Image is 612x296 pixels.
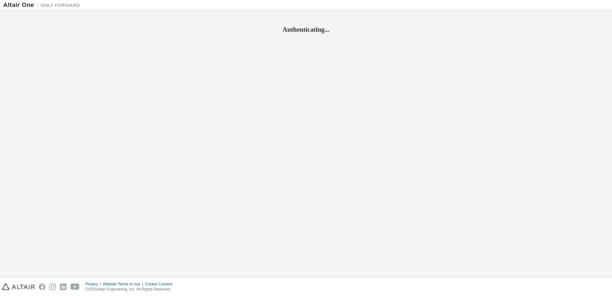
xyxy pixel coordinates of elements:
p: © 2025 Altair Engineering, Inc. All Rights Reserved. [85,287,176,292]
img: youtube.svg [70,284,80,290]
div: Privacy [85,282,103,287]
div: Website Terms of Use [103,282,145,287]
img: Altair One [3,2,83,8]
img: facebook.svg [39,284,45,290]
img: linkedin.svg [60,284,67,290]
h2: Authenticating... [3,25,609,34]
img: altair_logo.svg [2,284,35,290]
img: instagram.svg [49,284,56,290]
div: Cookie Consent [145,282,176,287]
